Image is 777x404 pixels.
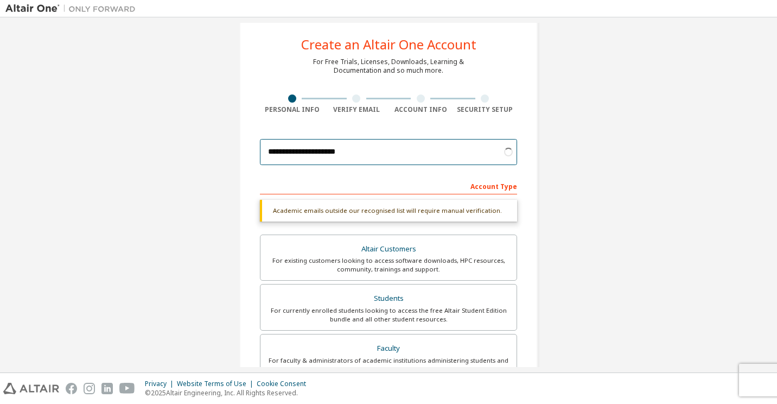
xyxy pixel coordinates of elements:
div: Faculty [267,341,510,356]
div: Altair Customers [267,242,510,257]
img: instagram.svg [84,383,95,394]
img: Altair One [5,3,141,14]
img: linkedin.svg [101,383,113,394]
div: Students [267,291,510,306]
div: Academic emails outside our recognised list will require manual verification. [260,200,517,222]
div: Personal Info [260,105,324,114]
div: Account Info [389,105,453,114]
div: Privacy [145,380,177,388]
div: For Free Trials, Licenses, Downloads, Learning & Documentation and so much more. [313,58,464,75]
div: Create an Altair One Account [301,38,476,51]
p: © 2025 Altair Engineering, Inc. All Rights Reserved. [145,388,313,397]
div: Security Setup [453,105,518,114]
div: Account Type [260,177,517,194]
img: facebook.svg [66,383,77,394]
div: Verify Email [324,105,389,114]
div: Cookie Consent [257,380,313,388]
div: For currently enrolled students looking to access the free Altair Student Edition bundle and all ... [267,306,510,324]
div: Website Terms of Use [177,380,257,388]
div: For existing customers looking to access software downloads, HPC resources, community, trainings ... [267,256,510,274]
img: altair_logo.svg [3,383,59,394]
img: youtube.svg [119,383,135,394]
div: For faculty & administrators of academic institutions administering students and accessing softwa... [267,356,510,374]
